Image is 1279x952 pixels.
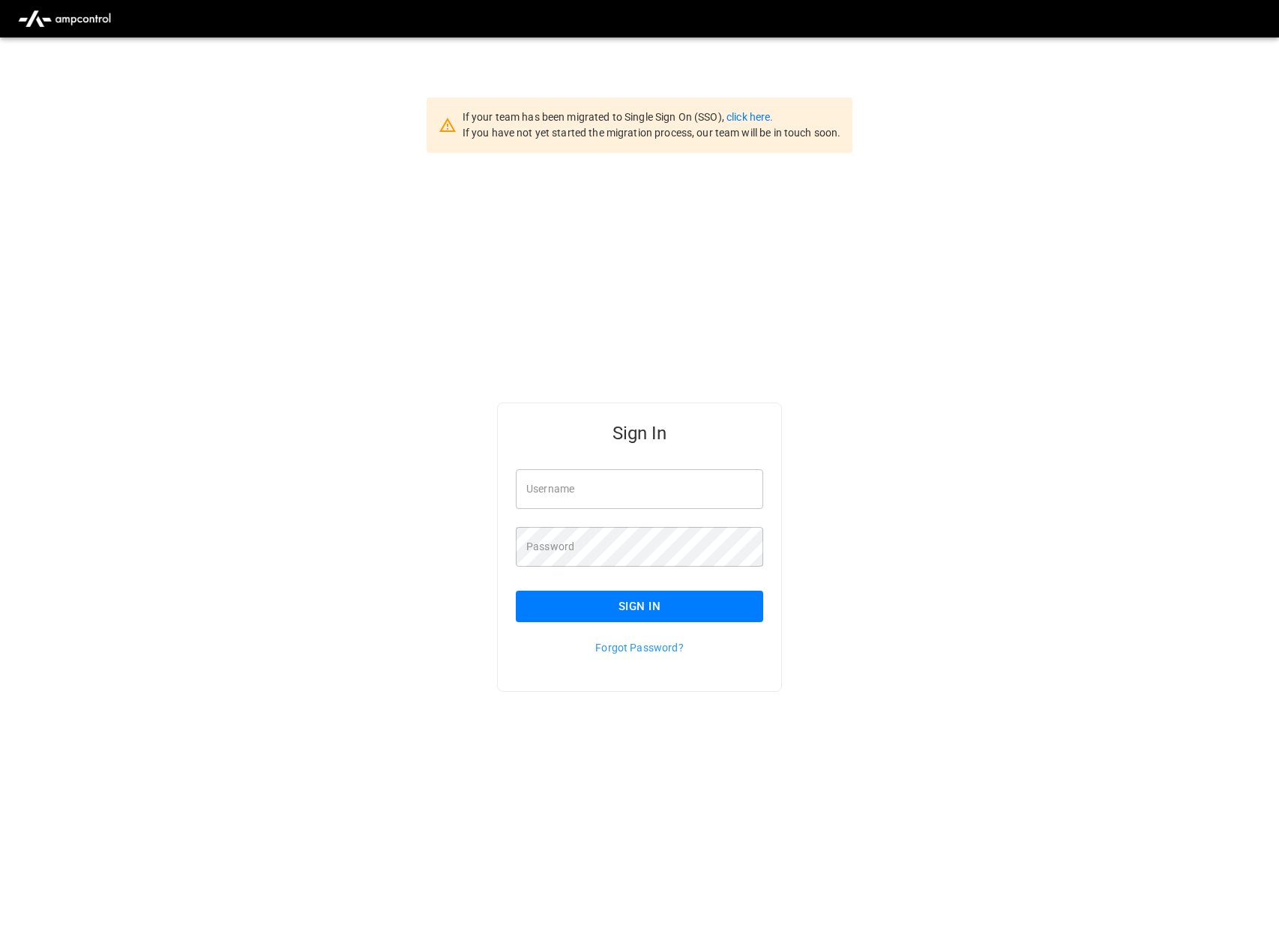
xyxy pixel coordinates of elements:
a: click here. [726,111,773,123]
span: If you have not yet started the migration process, our team will be in touch soon. [463,127,841,139]
h5: Sign In [516,421,763,445]
span: If your team has been migrated to Single Sign On (SSO), [463,111,726,123]
button: Sign In [516,591,763,622]
p: Forgot Password? [516,640,763,655]
img: ampcontrol.io logo [12,4,117,33]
